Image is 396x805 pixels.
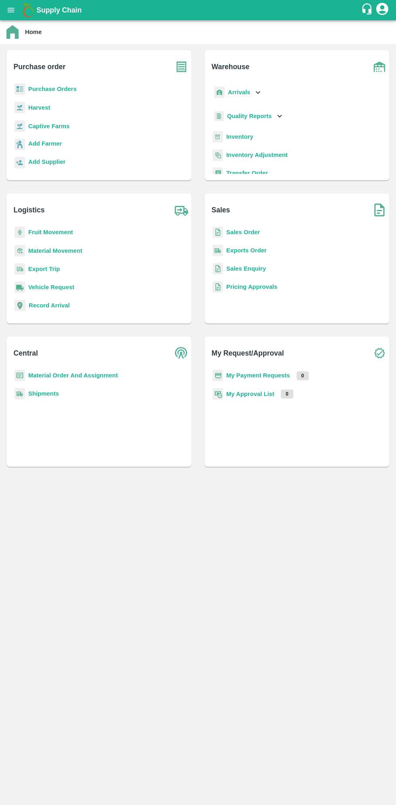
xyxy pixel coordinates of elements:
b: Arrivals [228,89,250,95]
a: Add Supplier [28,157,65,168]
a: Captive Farms [28,123,70,129]
img: whTransfer [213,167,223,179]
a: Exports Order [226,247,267,254]
a: Supply Chain [36,4,361,16]
b: Purchase order [14,61,65,72]
b: My Request/Approval [212,347,284,359]
img: harvest [15,120,25,132]
div: account of current user [375,2,390,19]
div: Arrivals [213,83,263,102]
img: farmer [15,139,25,150]
img: qualityReport [214,111,224,121]
b: Central [14,347,38,359]
p: 0 [281,390,293,398]
p: 0 [297,371,309,380]
a: Transfer Order [226,170,268,176]
img: sales [213,263,223,275]
img: check [369,343,390,363]
img: sales [213,281,223,293]
a: Inventory [226,133,253,140]
a: Purchase Orders [28,86,77,92]
a: Material Order And Assignment [28,372,118,379]
b: Logistics [14,204,45,216]
button: open drawer [2,1,20,19]
a: Export Trip [28,266,60,272]
img: inventory [213,149,223,161]
img: soSales [369,200,390,220]
img: purchase [171,57,192,77]
img: fruit [15,227,25,238]
b: Warehouse [212,61,250,72]
a: Fruit Movement [28,229,73,235]
img: home [6,25,19,39]
a: Add Farmer [28,139,62,150]
img: centralMaterial [15,370,25,381]
img: approval [213,388,223,400]
a: Sales Enquiry [226,265,266,272]
b: Supply Chain [36,6,82,14]
a: Shipments [28,390,59,397]
img: payment [213,370,223,381]
b: Add Farmer [28,140,62,147]
img: vehicle [15,282,25,293]
img: truck [171,200,192,220]
b: Add Supplier [28,159,65,165]
img: central [171,343,192,363]
div: Quality Reports [213,108,284,125]
img: shipments [213,245,223,256]
div: customer-support [361,3,375,17]
img: recordArrival [15,300,25,311]
a: My Approval List [226,391,274,397]
img: whArrival [214,87,225,98]
img: shipments [15,388,25,400]
a: Pricing Approvals [226,284,277,290]
img: reciept [15,83,25,95]
img: delivery [15,263,25,275]
b: Quality Reports [227,113,272,119]
a: Sales Order [226,229,260,235]
img: whInventory [213,131,223,143]
img: supplier [15,157,25,169]
img: sales [213,227,223,238]
b: Sales [212,204,230,216]
img: warehouse [369,57,390,77]
a: Vehicle Request [28,284,74,290]
a: Record Arrival [29,302,70,309]
img: harvest [15,102,25,114]
b: Home [25,29,42,35]
a: My Payment Requests [226,372,290,379]
img: material [15,245,25,257]
a: Harvest [28,104,50,111]
a: Inventory Adjustment [226,152,288,158]
a: Material Movement [28,248,82,254]
img: logo [20,2,36,18]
